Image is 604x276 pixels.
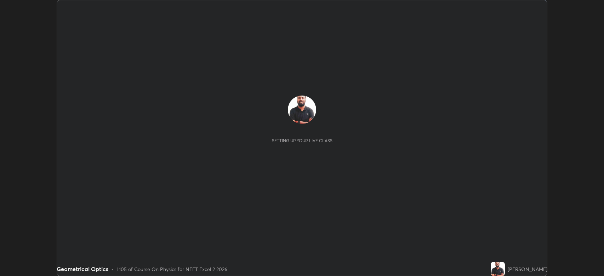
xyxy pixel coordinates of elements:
[57,265,108,273] div: Geometrical Optics
[111,265,114,273] div: •
[272,138,332,143] div: Setting up your live class
[491,262,505,276] img: 08faf541e4d14fc7b1a5b06c1cc58224.jpg
[508,265,547,273] div: [PERSON_NAME]
[288,96,316,124] img: 08faf541e4d14fc7b1a5b06c1cc58224.jpg
[116,265,227,273] div: L105 of Course On Physics for NEET Excel 2 2026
